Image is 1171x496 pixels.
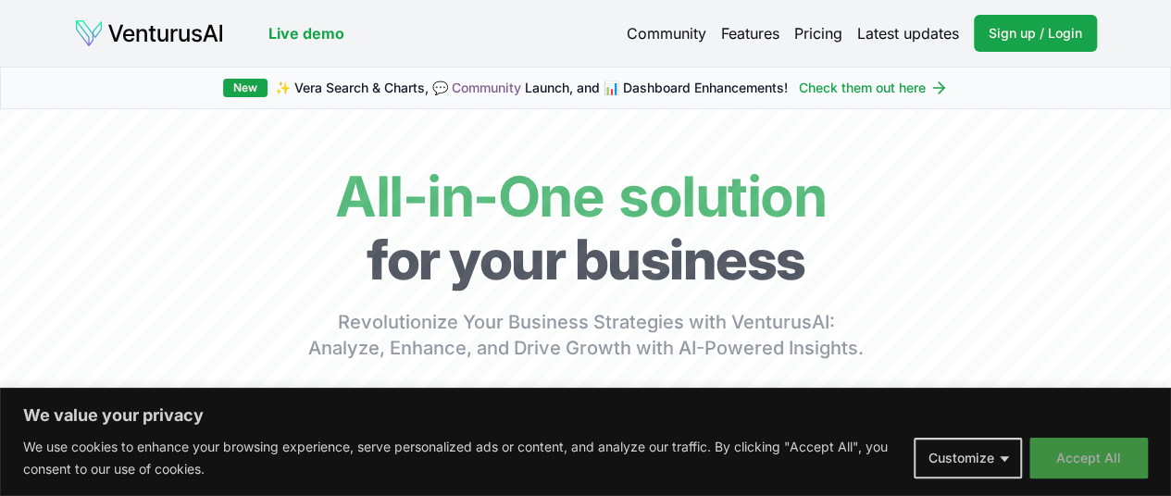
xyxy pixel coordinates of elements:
[794,22,842,44] a: Pricing
[799,79,948,97] a: Check them out here
[627,22,706,44] a: Community
[989,24,1082,43] span: Sign up / Login
[914,438,1022,478] button: Customize
[857,22,959,44] a: Latest updates
[721,22,779,44] a: Features
[23,404,1148,427] p: We value your privacy
[74,19,224,48] img: logo
[223,79,268,97] div: New
[268,22,344,44] a: Live demo
[452,80,521,95] a: Community
[23,436,900,480] p: We use cookies to enhance your browsing experience, serve personalized ads or content, and analyz...
[1029,438,1148,478] button: Accept All
[275,79,788,97] span: ✨ Vera Search & Charts, 💬 Launch, and 📊 Dashboard Enhancements!
[974,15,1097,52] a: Sign up / Login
